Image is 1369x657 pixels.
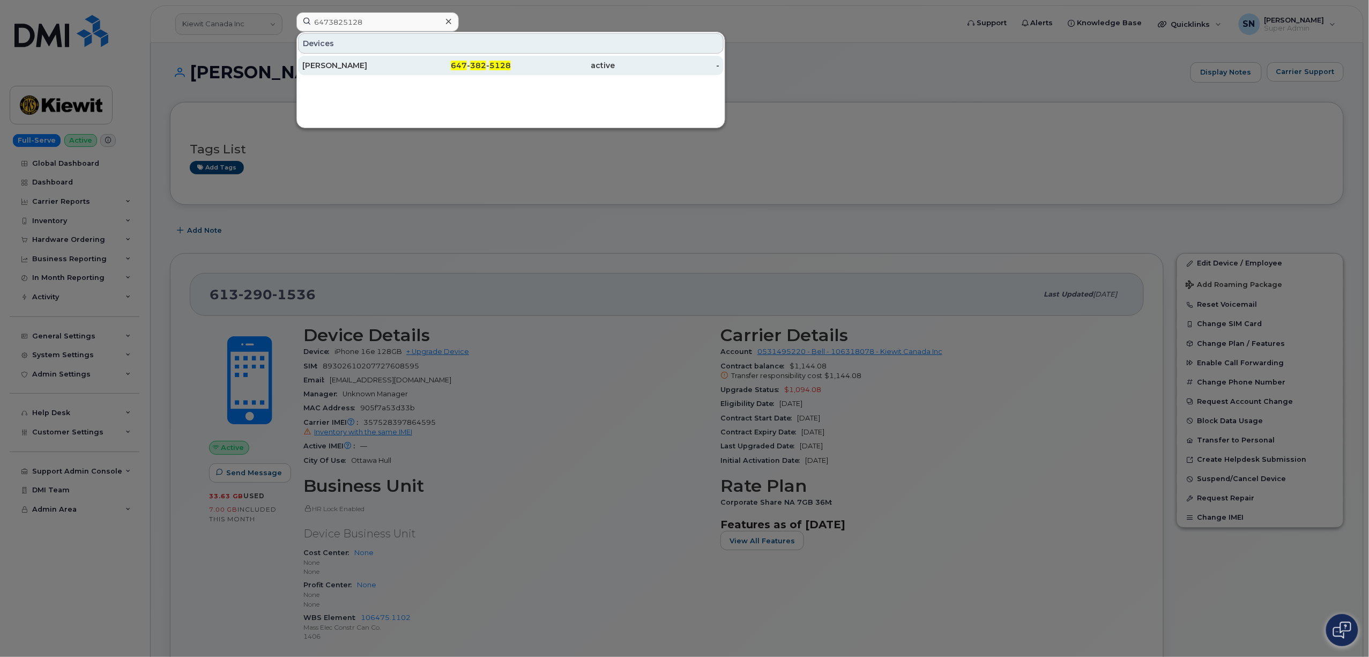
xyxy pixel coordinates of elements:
[298,33,724,54] div: Devices
[451,61,467,70] span: 647
[298,56,724,75] a: [PERSON_NAME]647-382-5128active-
[470,61,486,70] span: 382
[615,60,720,71] div: -
[407,60,511,71] div: - -
[1333,622,1351,639] img: Open chat
[489,61,511,70] span: 5128
[302,60,407,71] div: [PERSON_NAME]
[511,60,615,71] div: active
